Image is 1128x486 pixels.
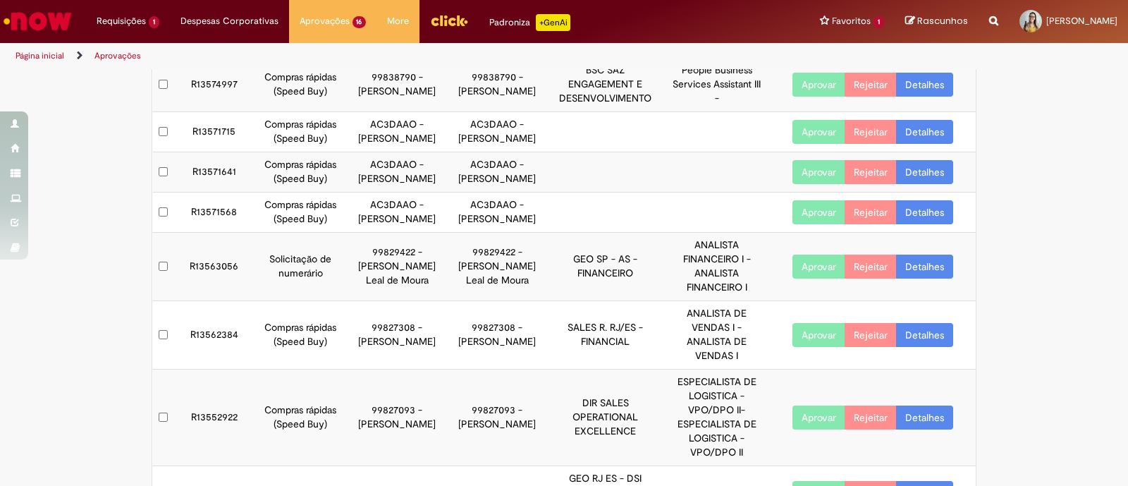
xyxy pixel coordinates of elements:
[430,10,468,31] img: click_logo_yellow_360x200.png
[917,14,968,28] span: Rascunhos
[896,323,953,347] a: Detalhes
[905,15,968,28] a: Rascunhos
[347,233,447,301] td: 99829422 - [PERSON_NAME] Leal de Moura
[845,200,897,224] button: Rejeitar
[174,370,255,466] td: R13552922
[174,112,255,152] td: R13571715
[792,406,845,430] button: Aprovar
[255,301,347,370] td: Compras rápidas (Speed Buy)
[255,233,347,301] td: Solicitação de numerário
[547,233,664,301] td: GEO SP - AS - FINANCEIRO
[174,152,255,193] td: R13571641
[149,16,159,28] span: 1
[347,58,447,112] td: 99838790 - [PERSON_NAME]
[873,16,884,28] span: 1
[1046,15,1117,27] span: [PERSON_NAME]
[16,50,64,61] a: Página inicial
[347,370,447,466] td: 99827093 - [PERSON_NAME]
[664,233,770,301] td: ANALISTA FINANCEIRO I - ANALISTA FINANCEIRO I
[447,193,547,233] td: AC3DAAO - [PERSON_NAME]
[896,120,953,144] a: Detalhes
[845,120,897,144] button: Rejeitar
[97,14,146,28] span: Requisições
[1,7,74,35] img: ServiceNow
[845,406,897,430] button: Rejeitar
[255,370,347,466] td: Compras rápidas (Speed Buy)
[792,120,845,144] button: Aprovar
[347,152,447,193] td: AC3DAAO - [PERSON_NAME]
[447,370,547,466] td: 99827093 - [PERSON_NAME]
[536,14,570,31] p: +GenAi
[547,370,664,466] td: DIR SALES OPERATIONAL EXCELLENCE
[255,112,347,152] td: Compras rápidas (Speed Buy)
[845,323,897,347] button: Rejeitar
[489,14,570,31] div: Padroniza
[896,160,953,184] a: Detalhes
[896,200,953,224] a: Detalhes
[352,16,367,28] span: 16
[11,43,742,69] ul: Trilhas de página
[845,255,897,279] button: Rejeitar
[174,301,255,370] td: R13562384
[347,301,447,370] td: 99827308 - [PERSON_NAME]
[387,14,409,28] span: More
[255,193,347,233] td: Compras rápidas (Speed Buy)
[664,58,770,112] td: People Business Services Assistant III -
[792,73,845,97] button: Aprovar
[792,200,845,224] button: Aprovar
[255,152,347,193] td: Compras rápidas (Speed Buy)
[300,14,350,28] span: Aprovações
[180,14,278,28] span: Despesas Corporativas
[347,193,447,233] td: AC3DAAO - [PERSON_NAME]
[447,112,547,152] td: AC3DAAO - [PERSON_NAME]
[94,50,141,61] a: Aprovações
[664,301,770,370] td: ANALISTA DE VENDAS I - ANALISTA DE VENDAS I
[832,14,871,28] span: Favoritos
[174,193,255,233] td: R13571568
[896,406,953,430] a: Detalhes
[347,112,447,152] td: AC3DAAO - [PERSON_NAME]
[845,160,897,184] button: Rejeitar
[547,58,664,112] td: BSC SAZ ENGAGEMENT E DESENVOLVIMENTO
[792,323,845,347] button: Aprovar
[174,58,255,112] td: R13574997
[792,255,845,279] button: Aprovar
[896,255,953,279] a: Detalhes
[792,160,845,184] button: Aprovar
[896,73,953,97] a: Detalhes
[447,58,547,112] td: 99838790 - [PERSON_NAME]
[447,233,547,301] td: 99829422 - [PERSON_NAME] Leal de Moura
[664,370,770,466] td: ESPECIALISTA DE LOGISTICA - VPO/DPO II-ESPECIALISTA DE LOGISTICA - VPO/DPO II
[447,152,547,193] td: AC3DAAO - [PERSON_NAME]
[845,73,897,97] button: Rejeitar
[255,58,347,112] td: Compras rápidas (Speed Buy)
[547,301,664,370] td: SALES R. RJ/ES - FINANCIAL
[447,301,547,370] td: 99827308 - [PERSON_NAME]
[174,233,255,301] td: R13563056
